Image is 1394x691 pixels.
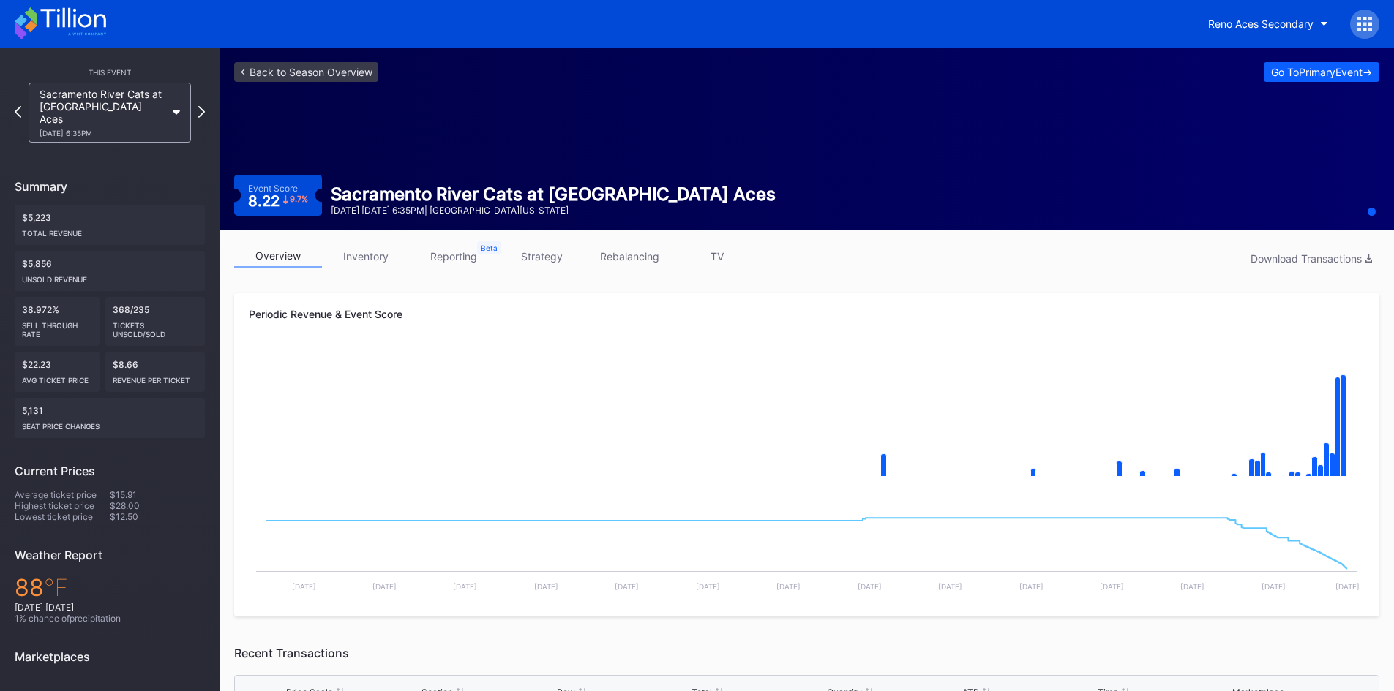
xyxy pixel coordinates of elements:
[1335,582,1360,591] text: [DATE]
[1180,582,1204,591] text: [DATE]
[1208,18,1314,30] div: Reno Aces Secondary
[290,195,308,203] div: 9.7 %
[15,297,100,346] div: 38.972%
[453,582,477,591] text: [DATE]
[40,88,165,137] div: Sacramento River Cats at [GEOGRAPHIC_DATA] Aces
[248,194,308,208] div: 8.22
[249,346,1365,492] svg: Chart title
[1019,582,1043,591] text: [DATE]
[1243,249,1379,268] button: Download Transactions
[234,245,322,268] a: overview
[110,500,205,511] div: $28.00
[858,582,882,591] text: [DATE]
[105,352,206,392] div: $8.66
[234,62,378,82] a: <-Back to Season Overview
[15,352,100,392] div: $22.23
[22,370,92,385] div: Avg ticket price
[15,205,205,245] div: $5,223
[40,129,165,137] div: [DATE] 6:35PM
[1262,582,1286,591] text: [DATE]
[331,184,776,205] div: Sacramento River Cats at [GEOGRAPHIC_DATA] Aces
[372,582,397,591] text: [DATE]
[938,582,962,591] text: [DATE]
[15,602,205,613] div: [DATE] [DATE]
[534,582,558,591] text: [DATE]
[113,370,198,385] div: Revenue per ticket
[15,251,205,291] div: $5,856
[615,582,639,591] text: [DATE]
[15,464,205,478] div: Current Prices
[322,245,410,268] a: inventory
[410,245,498,268] a: reporting
[234,646,1379,660] div: Recent Transactions
[15,573,205,602] div: 88
[110,511,205,522] div: $12.50
[110,489,205,500] div: $15.91
[498,245,585,268] a: strategy
[15,500,110,511] div: Highest ticket price
[15,489,110,500] div: Average ticket price
[15,511,110,522] div: Lowest ticket price
[776,582,801,591] text: [DATE]
[15,179,205,194] div: Summary
[1264,62,1379,82] button: Go ToPrimaryEvent->
[15,649,205,664] div: Marketplaces
[1271,66,1372,78] div: Go To Primary Event ->
[249,308,1365,320] div: Periodic Revenue & Event Score
[15,548,205,562] div: Weather Report
[585,245,673,268] a: rebalancing
[15,68,205,77] div: This Event
[673,245,761,268] a: TV
[1100,582,1124,591] text: [DATE]
[1251,252,1372,265] div: Download Transactions
[22,269,198,284] div: Unsold Revenue
[113,315,198,339] div: Tickets Unsold/Sold
[331,205,776,216] div: [DATE] [DATE] 6:35PM | [GEOGRAPHIC_DATA][US_STATE]
[22,416,198,431] div: seat price changes
[15,613,205,624] div: 1 % chance of precipitation
[22,223,198,238] div: Total Revenue
[696,582,720,591] text: [DATE]
[1197,10,1339,37] button: Reno Aces Secondary
[105,297,206,346] div: 368/235
[249,492,1365,602] svg: Chart title
[44,573,68,602] span: ℉
[15,398,205,438] div: 5,131
[292,582,316,591] text: [DATE]
[22,315,92,339] div: Sell Through Rate
[248,183,298,194] div: Event Score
